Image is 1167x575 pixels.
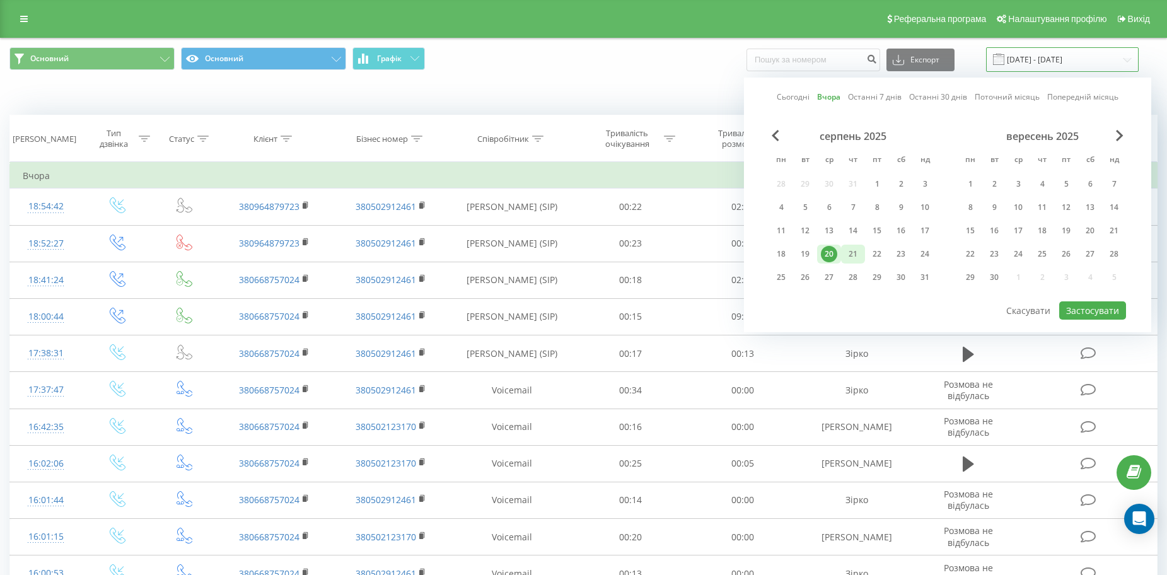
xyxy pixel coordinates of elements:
[687,225,799,262] td: 00:00
[958,198,982,217] div: пн 8 вер 2025 р.
[239,347,299,359] a: 380668757024
[944,488,993,511] span: Розмова не відбулась
[917,223,933,239] div: 17
[841,245,865,264] div: чт 21 серп 2025 р.
[865,245,889,264] div: пт 22 серп 2025 р.
[962,176,978,192] div: 1
[1010,199,1026,216] div: 10
[769,221,793,240] div: пн 11 серп 2025 р.
[817,198,841,217] div: ср 6 серп 2025 р.
[477,134,529,144] div: Співробітник
[574,409,687,445] td: 00:16
[1082,199,1098,216] div: 13
[1006,198,1030,217] div: ср 10 вер 2025 р.
[845,199,861,216] div: 7
[1006,175,1030,194] div: ср 3 вер 2025 р.
[239,421,299,433] a: 380668757024
[1058,199,1074,216] div: 12
[687,445,799,482] td: 00:05
[593,128,661,149] div: Тривалість очікування
[239,237,299,249] a: 380964879723
[817,268,841,287] div: ср 27 серп 2025 р.
[773,223,789,239] div: 11
[821,223,837,239] div: 13
[356,531,416,543] a: 380502123170
[1116,130,1123,141] span: Next Month
[798,445,915,482] td: [PERSON_NAME]
[1078,245,1102,264] div: сб 27 вер 2025 р.
[1054,245,1078,264] div: пт 26 вер 2025 р.
[793,245,817,264] div: вт 19 серп 2025 р.
[798,519,915,555] td: [PERSON_NAME]
[886,49,955,71] button: Експорт
[239,274,299,286] a: 380668757024
[356,384,416,396] a: 380502912461
[23,194,69,219] div: 18:54:42
[574,372,687,409] td: 00:34
[356,421,416,433] a: 380502123170
[848,91,902,103] a: Останні 7 днів
[817,245,841,264] div: ср 20 серп 2025 р.
[913,245,937,264] div: нд 24 серп 2025 р.
[793,198,817,217] div: вт 5 серп 2025 р.
[1034,246,1050,262] div: 25
[841,268,865,287] div: чт 28 серп 2025 р.
[1006,245,1030,264] div: ср 24 вер 2025 р.
[797,246,813,262] div: 19
[865,221,889,240] div: пт 15 серп 2025 р.
[821,199,837,216] div: 6
[356,134,408,144] div: Бізнес номер
[796,151,815,170] abbr: вівторок
[844,151,862,170] abbr: четвер
[1081,151,1100,170] abbr: субота
[1106,246,1122,262] div: 28
[986,223,1002,239] div: 16
[687,189,799,225] td: 02:02
[449,225,574,262] td: [PERSON_NAME] (SIP)
[352,47,425,70] button: Графік
[23,305,69,329] div: 18:00:44
[962,269,978,286] div: 29
[1078,221,1102,240] div: сб 20 вер 2025 р.
[10,163,1158,189] td: Вчора
[891,151,910,170] abbr: субота
[777,91,810,103] a: Сьогодні
[944,378,993,402] span: Розмова не відбулась
[181,47,346,70] button: Основний
[797,269,813,286] div: 26
[1057,151,1076,170] abbr: п’ятниця
[23,525,69,549] div: 16:01:15
[356,200,416,212] a: 380502912461
[1059,301,1126,320] button: Застосувати
[449,335,574,372] td: [PERSON_NAME] (SIP)
[23,415,69,439] div: 16:42:35
[944,415,993,438] span: Розмова не відбулась
[23,341,69,366] div: 17:38:31
[868,151,886,170] abbr: п’ятниця
[985,151,1004,170] abbr: вівторок
[1030,221,1054,240] div: чт 18 вер 2025 р.
[687,482,799,518] td: 00:00
[1054,221,1078,240] div: пт 19 вер 2025 р.
[449,519,574,555] td: Voicemail
[845,246,861,262] div: 21
[975,91,1040,103] a: Поточний місяць
[865,268,889,287] div: пт 29 серп 2025 р.
[797,199,813,216] div: 5
[1106,223,1122,239] div: 21
[958,175,982,194] div: пн 1 вер 2025 р.
[773,199,789,216] div: 4
[958,221,982,240] div: пн 15 вер 2025 р.
[239,200,299,212] a: 380964879723
[893,223,909,239] div: 16
[356,457,416,469] a: 380502123170
[23,451,69,476] div: 16:02:06
[1010,246,1026,262] div: 24
[449,262,574,298] td: [PERSON_NAME] (SIP)
[986,199,1002,216] div: 9
[687,409,799,445] td: 00:00
[1105,151,1123,170] abbr: неділя
[1009,151,1028,170] abbr: середа
[30,54,69,64] span: Основний
[798,372,915,409] td: Зірко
